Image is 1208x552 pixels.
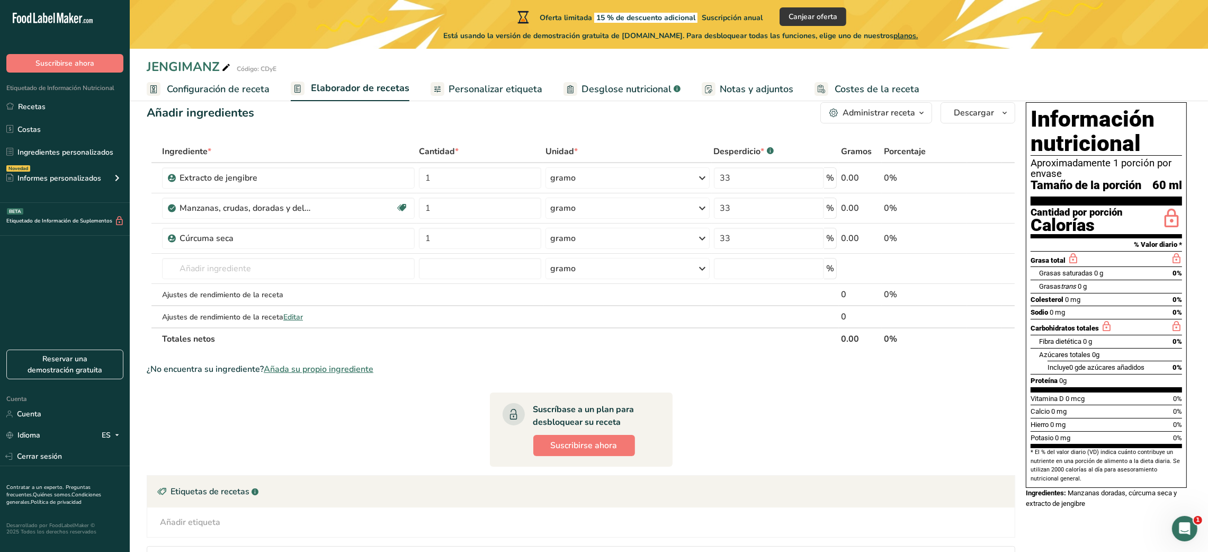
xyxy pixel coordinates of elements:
[1092,351,1099,359] font: 0g
[1031,215,1095,235] font: Calorías
[1094,269,1103,277] font: 0 g
[1055,434,1070,442] font: 0 mg
[841,172,859,184] font: 0.00
[815,77,919,101] a: Costes de la receta
[1065,296,1080,304] font: 0 mg
[1031,407,1050,415] font: Calcio
[1173,434,1182,442] font: 0%
[6,484,64,491] font: Contratar a un experto.
[9,208,21,215] font: BETA
[6,217,112,225] font: Etiquetado de Información de Suplementos
[162,290,283,300] font: Ajustes de rendimiento de la receta
[1031,308,1048,316] font: Sodio
[533,435,635,456] button: Suscribirse ahora
[18,102,46,112] font: Recetas
[545,146,574,157] font: Unidad
[843,107,915,119] font: Administrar receta
[1031,377,1058,385] font: Proteína
[894,31,918,41] font: planos.
[1039,351,1090,359] font: Azúcares totales
[102,430,111,440] font: ES
[180,172,257,184] font: Extracto de jengibre
[8,165,28,172] font: Novedad
[147,58,220,75] font: JENGIMANZ
[1031,324,1099,332] font: Carbohidratos totales
[884,172,897,184] font: 0%
[180,202,366,214] font: Manzanas, crudas, doradas y deliciosas, con piel.
[533,404,634,428] font: Suscríbase a un plan para desbloquear su receta
[31,498,82,506] a: Política de privacidad
[162,312,283,322] font: Ajustes de rendimiento de la receta
[17,147,113,157] font: Ingredientes personalizados
[884,146,926,157] font: Porcentaje
[954,107,994,119] font: Descargar
[444,31,894,41] font: Está usando la versión de demostración gratuita de [DOMAIN_NAME]. Para desbloquear todas las func...
[17,173,101,183] font: Informes personalizados
[1031,256,1066,264] font: Grasa total
[431,77,542,101] a: Personalizar etiqueta
[1059,377,1067,385] font: 0g
[1134,241,1182,248] font: % Valor diario *
[6,350,123,379] a: Reservar una demostración gratuita
[884,202,897,214] font: 0%
[1083,337,1092,345] font: 0 g
[702,13,763,23] font: Suscripción anual
[1051,407,1067,415] font: 0 mg
[702,77,793,101] a: Notas y adjuntos
[160,517,220,528] font: Añadir etiqueta
[1173,395,1182,403] font: 0%
[1050,421,1066,429] font: 0 mg
[180,233,234,244] font: Cúrcuma seca
[1031,395,1064,403] font: Vitamina D
[780,7,846,26] button: Canjear oferta
[841,289,846,300] font: 0
[1172,516,1197,541] iframe: Chat en vivo de Intercom
[1031,179,1141,192] font: Tamaño de la porción
[550,172,576,184] font: gramo
[17,451,62,461] font: Cerrar sesión
[1031,106,1155,156] font: Información nutricional
[147,363,264,375] font: ¿No encuentra su ingrediente?
[1173,363,1182,371] font: 0%
[841,333,859,345] font: 0.00
[1173,308,1182,316] font: 0%
[550,263,576,274] font: gramo
[1173,296,1182,304] font: 0%
[1039,282,1061,290] font: Grasas
[1031,157,1171,180] font: Aproximadamente 1 porción por envase
[884,333,897,345] font: 0%
[1031,421,1049,429] font: Hierro
[6,491,101,506] a: Condiciones generales.
[1026,489,1066,497] font: Ingredientes:
[449,83,542,95] font: Personalizar etiqueta
[167,83,270,95] font: Configuración de receta
[841,202,859,214] font: 0.00
[6,84,114,92] font: Etiquetado de Información Nutricional
[33,491,71,498] a: Quiénes somos.
[1069,363,1078,371] font: 0 g
[789,12,837,22] font: Canjear oferta
[6,484,91,498] a: Preguntas frecuentes.
[17,430,40,440] font: Idioma
[147,77,270,101] a: Configuración de receta
[6,54,123,73] button: Suscribirse ahora
[1078,363,1144,371] font: de azúcares añadidos
[1048,363,1069,371] font: Incluye
[835,83,919,95] font: Costes de la receta
[35,58,94,68] font: Suscribirse ahora
[1039,269,1093,277] font: Grasas saturadas
[820,102,932,123] button: Administrar receta
[714,146,761,157] font: Desperdicio
[17,409,41,419] font: Cuenta
[941,102,1015,123] button: Descargar
[419,146,455,157] font: Cantidad
[6,395,26,403] font: Cuenta
[162,146,208,157] font: Ingrediente
[1066,395,1085,403] font: 0 mcg
[283,312,303,322] font: Editar
[147,105,254,121] font: Añadir ingredientes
